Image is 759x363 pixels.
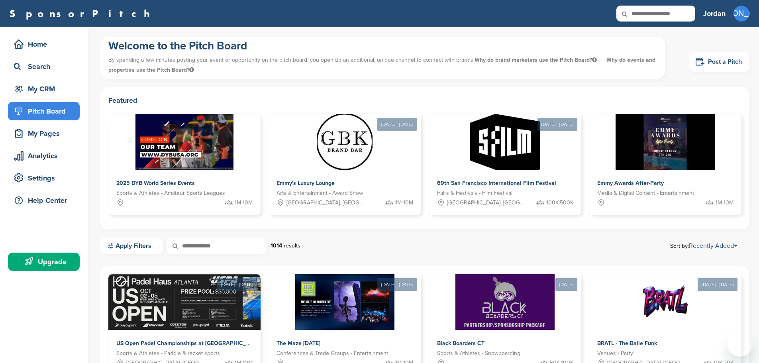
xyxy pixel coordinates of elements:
span: Conferences & Trade Groups - Entertainment [277,349,388,358]
a: Analytics [8,147,80,165]
span: 2025 DYB World Series Events [116,180,195,186]
img: Sponsorpitch & [637,274,693,330]
div: [DATE] - [DATE] [537,118,577,131]
a: Jordan [703,5,726,22]
a: [DATE] - [DATE] Sponsorpitch & Emmy's Luxury Lounge Arts & Entertainment - Award Show [GEOGRAPHIC... [269,101,421,215]
img: Sponsorpitch & [616,114,715,170]
div: [DATE] - [DATE] [698,278,737,291]
span: Sports & Athletes - Paddle & racket sports [116,349,220,358]
span: [GEOGRAPHIC_DATA], [GEOGRAPHIC_DATA] [447,198,526,207]
h1: Welcome to the Pitch Board [108,39,657,53]
img: Sponsorpitch & [108,274,317,330]
div: My CRM [12,82,80,96]
div: [DATE] - [DATE] [217,278,257,291]
span: The Maze [DATE] [277,340,320,347]
span: Emmy's Luxury Lounge [277,180,335,186]
span: [GEOGRAPHIC_DATA], [GEOGRAPHIC_DATA] [286,198,365,207]
div: Upgrade [12,255,80,269]
a: Sponsorpitch & Emmy Awards After-Party Media & Digital Content - Entertainment 1M-10M [589,114,741,215]
span: [PERSON_NAME] [734,6,749,22]
span: Arts & Entertainment - Award Show [277,189,363,198]
a: SponsorPitch [10,8,155,19]
div: Home [12,37,80,51]
span: 69th San Francisco International Film Festival [437,180,556,186]
div: Analytics [12,149,80,163]
div: [DATE] - [DATE] [377,278,417,291]
span: Sort by: [670,243,737,249]
a: Recently Added [689,242,737,250]
a: Post a Pitch [689,52,749,72]
a: Sponsorpitch & 2025 DYB World Series Events Sports & Athletes - Amateur Sports Leagues 1M-10M [108,114,261,215]
a: [DATE] - [DATE] Sponsorpitch & 69th San Francisco International Film Festival Fairs & Festivals -... [429,101,581,215]
strong: 1014 [271,242,282,249]
span: Venues - Party [597,349,633,358]
a: Home [8,35,80,53]
span: 1M-10M [395,198,413,207]
span: Sports & Athletes - Amateur Sports Leagues [116,189,225,198]
iframe: Button to launch messaging window [727,331,753,357]
span: Sports & Athletes - Snowboarding [437,349,520,358]
a: Search [8,57,80,76]
span: 1M-10M [235,198,253,207]
div: Search [12,59,80,74]
a: My Pages [8,124,80,143]
span: Fairs & Festivals - Film Festival [437,189,512,198]
p: By spending a few minutes posting your event or opportunity on the pitch board, you open up an ad... [108,53,657,77]
img: Sponsorpitch & [135,114,234,170]
div: [DATE] - [DATE] [377,118,417,131]
img: Sponsorpitch & [295,274,394,330]
div: [DATE] [555,278,577,291]
span: Black Boarders CT [437,340,484,347]
span: BRATL - The Baile Funk [597,340,657,347]
img: Sponsorpitch & [470,114,540,170]
a: Settings [8,169,80,187]
a: Upgrade [8,253,80,271]
span: results [284,242,300,249]
div: Pitch Board [12,104,80,118]
a: Apply Filters [100,237,163,254]
span: Why do brand marketers use the Pitch Board? [475,57,598,63]
span: Media & Digital Content - Entertainment [597,189,694,198]
img: Sponsorpitch & [455,274,555,330]
span: Emmy Awards After-Party [597,180,664,186]
h3: Jordan [703,8,726,19]
div: Help Center [12,193,80,208]
a: Help Center [8,191,80,210]
a: My CRM [8,80,80,98]
div: Settings [12,171,80,185]
span: 100K-500K [546,198,573,207]
h2: Featured [108,95,741,106]
a: Pitch Board [8,102,80,120]
span: US Open Padel Championships at [GEOGRAPHIC_DATA] [116,340,262,347]
div: My Pages [12,126,80,141]
span: 1M-10M [716,198,734,207]
img: Sponsorpitch & [317,114,373,170]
